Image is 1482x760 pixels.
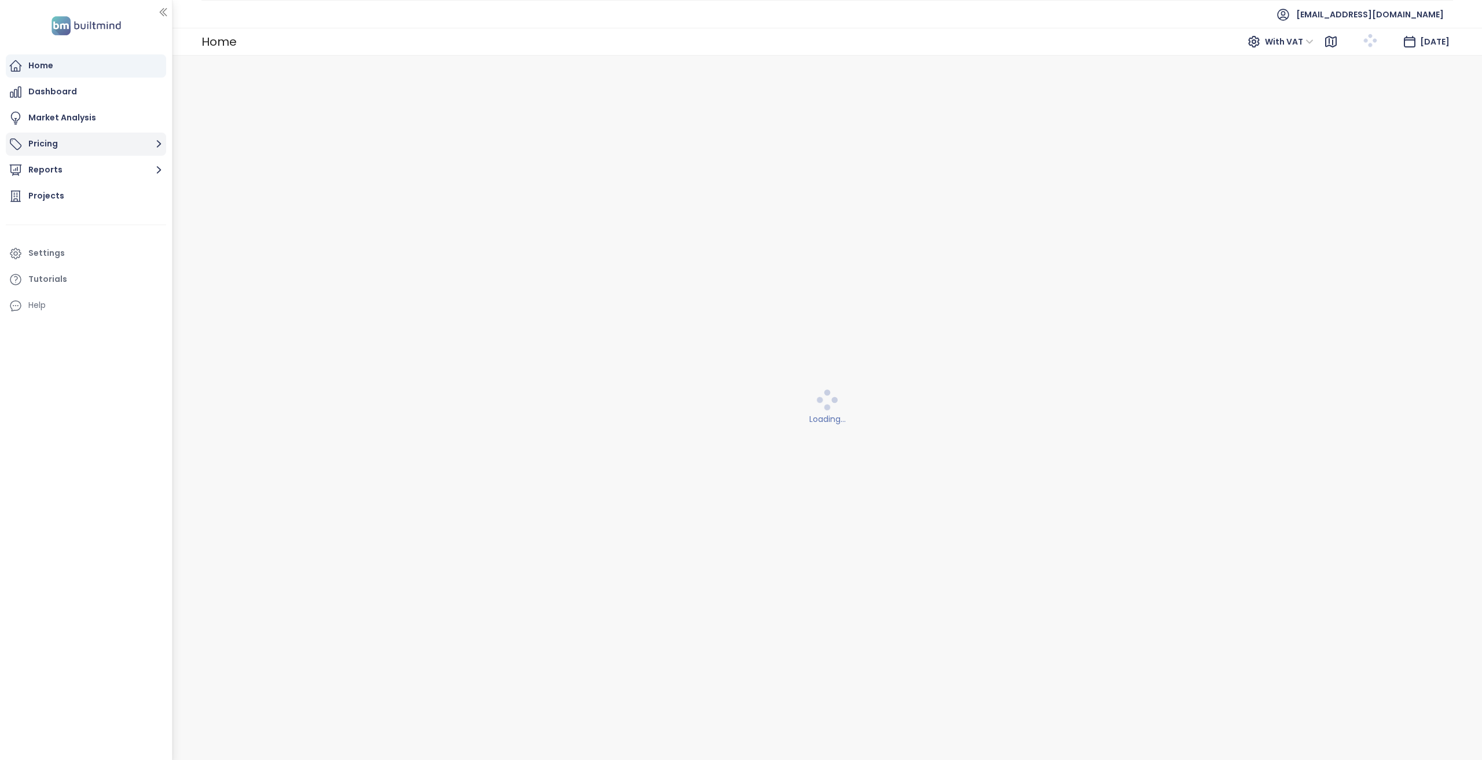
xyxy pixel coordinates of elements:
[28,272,67,287] div: Tutorials
[28,58,53,73] div: Home
[1420,36,1450,47] span: [DATE]
[6,242,166,265] a: Settings
[6,268,166,291] a: Tutorials
[6,80,166,104] a: Dashboard
[6,159,166,182] button: Reports
[28,85,77,99] div: Dashboard
[6,294,166,317] div: Help
[6,133,166,156] button: Pricing
[6,54,166,78] a: Home
[28,246,65,260] div: Settings
[201,30,237,53] div: Home
[28,189,64,203] div: Projects
[28,111,96,125] div: Market Analysis
[48,14,124,38] img: logo
[6,107,166,130] a: Market Analysis
[180,413,1475,425] div: Loading...
[1296,1,1444,28] span: [EMAIL_ADDRESS][DOMAIN_NAME]
[6,185,166,208] a: Projects
[1265,33,1314,50] span: With VAT
[28,298,46,313] div: Help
